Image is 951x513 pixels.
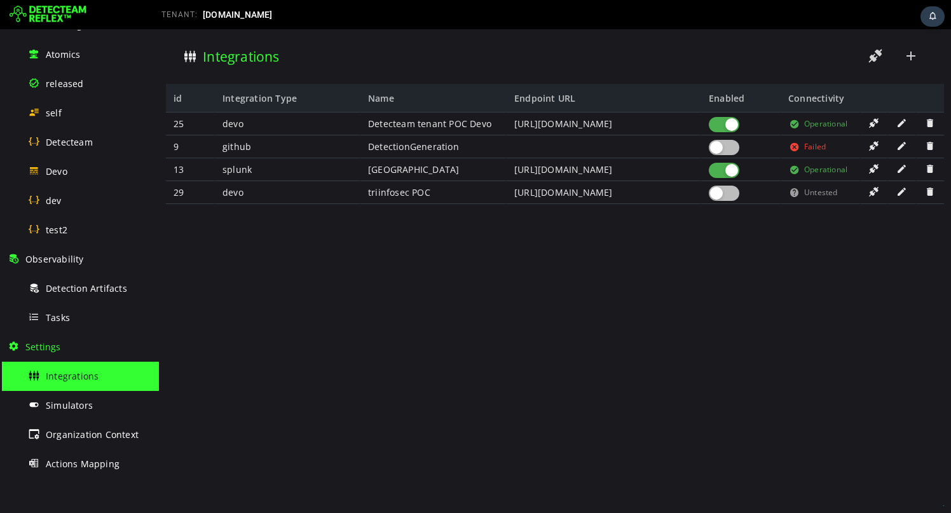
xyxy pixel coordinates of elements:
div: triinfosec POC [202,152,348,175]
span: released [46,78,84,90]
div: [URL][DOMAIN_NAME] [348,152,542,175]
div: 13 [7,129,56,152]
div: github [56,106,202,129]
span: Observability [25,253,84,265]
span: Operational [645,83,688,106]
div: devo [56,83,202,106]
span: Organization Context [46,428,139,441]
div: Name [202,55,348,83]
span: Detecteam [46,136,93,148]
div: 9 [7,106,56,129]
span: self [46,107,62,119]
div: 29 [7,152,56,175]
span: test2 [46,224,67,236]
div: 25 [7,83,56,106]
span: Tasks [46,311,70,324]
div: Enabled [542,55,622,83]
div: Integration Type [56,55,202,83]
span: Untested [645,152,679,175]
div: [URL][DOMAIN_NAME] [348,83,542,106]
div: [GEOGRAPHIC_DATA] [202,129,348,152]
div: splunk [56,129,202,152]
span: Atomics [46,48,80,60]
span: Failed [645,106,667,129]
div: devo [56,152,202,175]
div: Task Notifications [920,6,945,27]
div: DetectionGeneration [202,106,348,129]
span: dev [46,195,62,207]
span: Operational [645,129,688,152]
div: id [7,55,56,83]
span: Actions Mapping [46,458,120,470]
span: Settings [25,341,61,353]
h3: Integrations [44,18,120,36]
div: Endpoint URL [348,55,542,83]
span: [DOMAIN_NAME] [203,10,273,20]
img: Detecteam logo [10,4,86,25]
span: Detection Artifacts [46,282,127,294]
span: Simulators [46,399,93,411]
div: Detecteam tenant POC Devo [202,83,348,106]
div: [URL][DOMAIN_NAME] [348,129,542,152]
span: TENANT: [161,10,198,19]
span: Integrations [46,370,99,382]
span: Devo [46,165,67,177]
div: Connectivity Status [622,55,701,83]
